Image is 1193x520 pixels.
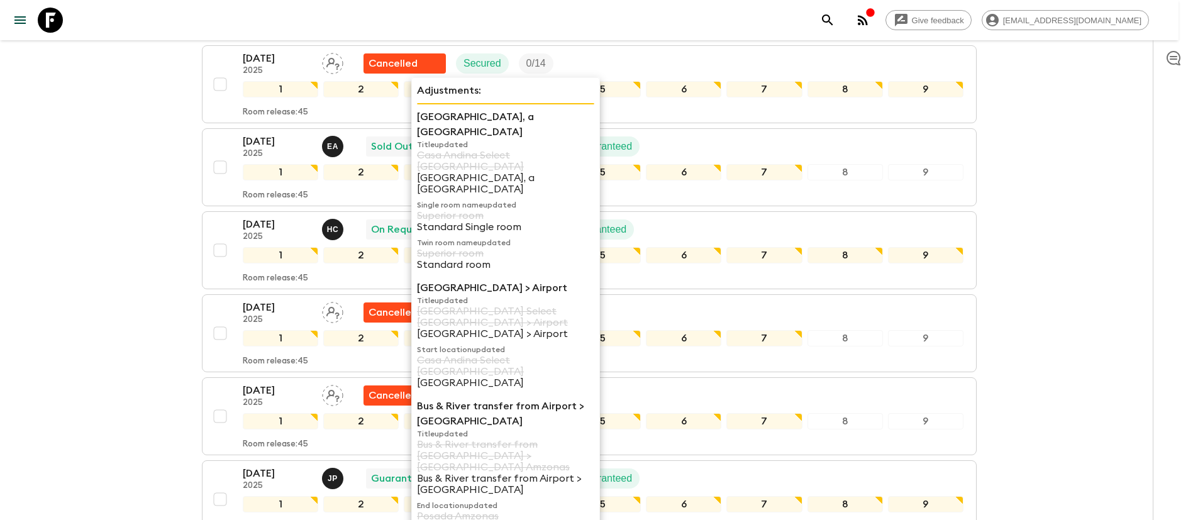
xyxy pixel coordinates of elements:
div: 9 [888,247,963,263]
p: Title updated [417,296,594,306]
p: Superior room [417,248,594,259]
button: menu [8,8,33,33]
p: [GEOGRAPHIC_DATA] Select [GEOGRAPHIC_DATA] > Airport [417,306,594,328]
span: Ernesto Andrade [322,140,346,150]
div: 2 [323,413,399,429]
p: Room release: 45 [243,108,308,118]
p: Standard Single room [417,221,594,233]
div: 3 [404,164,479,180]
p: Twin room name updated [417,238,594,248]
p: Cancelled [369,56,418,71]
div: 8 [807,413,883,429]
div: 7 [726,164,802,180]
p: [GEOGRAPHIC_DATA] > Airport [417,328,594,340]
div: 8 [807,330,883,346]
div: 9 [888,496,963,512]
div: 2 [323,330,399,346]
div: 2 [323,247,399,263]
p: [DATE] [243,466,312,481]
div: 9 [888,413,963,429]
div: 9 [888,164,963,180]
p: Casa Andina Select [GEOGRAPHIC_DATA] [417,355,594,377]
div: Flash Pack cancellation [363,53,446,74]
p: [DATE] [243,217,312,232]
p: [GEOGRAPHIC_DATA], a [GEOGRAPHIC_DATA] [417,109,594,140]
div: 1 [243,81,318,97]
p: 2025 [243,315,312,325]
p: E A [327,141,338,152]
div: 8 [807,81,883,97]
p: [DATE] [243,134,312,149]
div: 6 [646,413,721,429]
div: 8 [807,247,883,263]
p: Superior room [417,210,594,221]
p: H C [327,224,339,235]
p: Standard room [417,259,594,270]
div: 3 [404,413,479,429]
p: Guaranteed [579,139,633,154]
div: 7 [726,81,802,97]
p: Start location updated [417,345,594,355]
p: Guaranteed [371,471,431,486]
p: Cancelled [369,305,418,320]
p: 2025 [243,232,312,242]
div: Flash Pack cancellation [363,302,446,323]
div: 8 [807,164,883,180]
div: Trip Fill [519,53,553,74]
p: [DATE] [243,383,312,398]
p: 0 / 14 [526,56,546,71]
div: 1 [243,413,318,429]
p: Casa Andina Select [GEOGRAPHIC_DATA] [417,150,594,172]
div: 2 [323,81,399,97]
button: search adventures [815,8,840,33]
div: 7 [726,413,802,429]
div: 1 [243,247,318,263]
p: Bus & River transfer from Airport > [GEOGRAPHIC_DATA] [417,473,594,495]
div: 5 [565,330,641,346]
div: 8 [807,496,883,512]
div: 2 [323,164,399,180]
div: 7 [726,496,802,512]
div: 3 [404,81,479,97]
p: Room release: 45 [243,440,308,450]
div: 1 [243,496,318,512]
div: 5 [565,413,641,429]
p: Room release: 45 [243,191,308,201]
div: 6 [646,164,721,180]
div: 7 [726,330,802,346]
div: Flash Pack cancellation [363,385,446,406]
p: 2025 [243,149,312,159]
div: 5 [565,81,641,97]
p: 2025 [243,66,312,76]
div: 5 [565,496,641,512]
p: Adjustments: [417,83,594,98]
span: Assign pack leader [322,389,343,399]
p: 2025 [243,481,312,491]
span: Hector Carillo [322,223,346,233]
p: [GEOGRAPHIC_DATA] [417,377,594,389]
p: [GEOGRAPHIC_DATA] > Airport [417,280,594,296]
span: Assign pack leader [322,57,343,67]
div: 3 [404,330,479,346]
p: Room release: 45 [243,274,308,284]
div: 3 [404,496,479,512]
p: 2025 [243,398,312,408]
p: J P [328,473,338,484]
p: Bus & River transfer from Airport > [GEOGRAPHIC_DATA] [417,399,594,429]
span: Joseph Pimentel [322,472,346,482]
p: On Request [371,222,428,237]
div: 3 [404,247,479,263]
p: Bus & River transfer from [GEOGRAPHIC_DATA] > [GEOGRAPHIC_DATA] Amzonas [417,439,594,473]
p: Title updated [417,140,594,150]
div: 9 [888,81,963,97]
span: Assign pack leader [322,306,343,316]
p: Guaranteed [579,471,633,486]
p: [DATE] [243,51,312,66]
div: 6 [646,81,721,97]
div: 5 [565,247,641,263]
p: [DATE] [243,300,312,315]
p: Sold Out [371,139,413,154]
div: 5 [565,164,641,180]
p: Secured [463,56,501,71]
p: Cancelled [369,388,418,403]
